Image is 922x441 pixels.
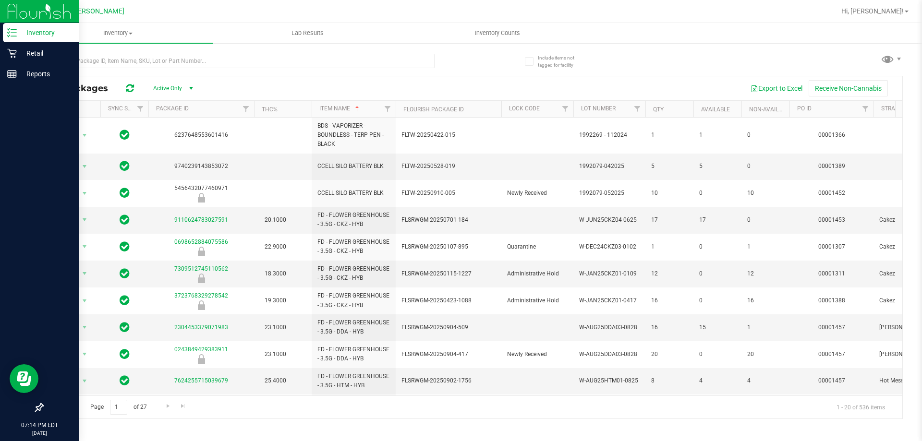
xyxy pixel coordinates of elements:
span: W-AUG25DDA03-0828 [579,323,640,332]
span: select [79,267,91,280]
span: 1 [747,242,784,251]
a: Flourish Package ID [403,106,464,113]
a: Inventory [23,23,213,43]
span: select [79,240,91,253]
span: BDS - VAPORIZER - BOUNDLESS - TERP PEN - BLACK [317,121,390,149]
span: W-JAN25CKZ01-0417 [579,296,640,305]
span: FD - FLOWER GREENHOUSE - 3.5G - DDA - HYB [317,318,390,336]
span: FD - FLOWER GREENHOUSE - 3.5G - CKZ - HYB [317,238,390,256]
a: 00001311 [818,270,845,277]
span: FLSRWGM-20250904-417 [401,350,496,359]
span: Administrative Hold [507,269,568,278]
span: In Sync [120,321,130,334]
a: 3723768329278542 [174,292,228,299]
span: Newly Received [507,189,568,198]
input: Search Package ID, Item Name, SKU, Lot or Part Number... [42,54,435,68]
span: CCELL SILO BATTERY BLK [317,162,390,171]
span: 1992079-042025 [579,162,640,171]
span: 0 [699,269,736,278]
button: Receive Non-Cannabis [809,80,888,96]
a: Filter [133,101,148,117]
span: 0 [699,296,736,305]
span: 10 [651,189,688,198]
span: FLTW-20250528-019 [401,162,496,171]
button: Export to Excel [744,80,809,96]
a: 00001457 [818,324,845,331]
span: Lab Results [279,29,337,37]
span: 17 [699,215,736,225]
span: 1 [651,242,688,251]
a: 0698652884075586 [174,238,228,245]
a: 00001453 [818,216,845,223]
span: 0 [747,215,784,225]
span: Newly Received [507,350,568,359]
span: 20.1000 [260,213,291,227]
a: 00001389 [818,163,845,169]
span: FLSRWGM-20250107-895 [401,242,496,251]
span: 16 [651,323,688,332]
span: In Sync [120,267,130,280]
span: 1 - 20 of 536 items [829,400,893,414]
span: FLSRWGM-20250115-1227 [401,269,496,278]
span: Hi, [PERSON_NAME]! [841,7,904,15]
a: PO ID [797,105,812,112]
a: Inventory Counts [402,23,592,43]
span: 4 [747,376,784,385]
a: 00001457 [818,377,845,384]
a: 2304453379071983 [174,324,228,331]
span: FD - FLOWER GREENHOUSE - 3.5G - CKZ - HYB [317,211,390,229]
div: 9740239143853072 [147,162,255,171]
span: FLSRWGM-20250902-1756 [401,376,496,385]
span: 0 [699,242,736,251]
span: In Sync [120,347,130,361]
span: 12 [651,269,688,278]
a: Filter [238,101,254,117]
span: 22.9000 [260,240,291,254]
span: 1992269 - 112024 [579,131,640,140]
div: 6237648553601416 [147,131,255,140]
span: 16 [651,296,688,305]
span: W-JAN25CKZ01-0109 [579,269,640,278]
a: 00001452 [818,190,845,196]
a: 00001457 [818,351,845,358]
span: FLSRWGM-20250904-509 [401,323,496,332]
a: Qty [653,106,664,113]
a: 7624255715039679 [174,377,228,384]
div: Quarantine [147,247,255,256]
span: 0 [747,162,784,171]
span: W-JUN25CKZ04-0625 [579,215,640,225]
span: 0 [747,131,784,140]
a: THC% [262,106,278,113]
a: 7309512745110562 [174,265,228,272]
span: select [79,294,91,308]
span: All Packages [50,83,118,94]
span: select [79,374,91,388]
span: In Sync [120,159,130,173]
inline-svg: Inventory [7,28,17,37]
a: Item Name [319,105,361,112]
span: In Sync [120,374,130,387]
span: FD - FLOWER GREENHOUSE - 3.5G - CKZ - HYB [317,264,390,283]
a: Filter [858,101,873,117]
a: Go to the last page [176,400,190,413]
span: 1992079-052025 [579,189,640,198]
span: 0 [699,350,736,359]
div: Newly Received [147,193,255,203]
div: Administrative Hold [147,300,255,310]
a: Non-Available [749,106,792,113]
span: In Sync [120,128,130,142]
span: W-AUG25DDA03-0828 [579,350,640,359]
span: select [79,129,91,142]
span: 12 [747,269,784,278]
span: 8 [651,376,688,385]
a: Lock Code [509,105,540,112]
span: W-DEC24CKZ03-0102 [579,242,640,251]
inline-svg: Retail [7,48,17,58]
span: select [79,321,91,334]
span: FD - FLOWER GREENHOUSE - 3.5G - HTM - HYB [317,372,390,390]
span: FLTW-20250422-015 [401,131,496,140]
span: Inventory [23,29,213,37]
span: In Sync [120,213,130,226]
p: Inventory [17,27,74,38]
span: 23.1000 [260,347,291,361]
